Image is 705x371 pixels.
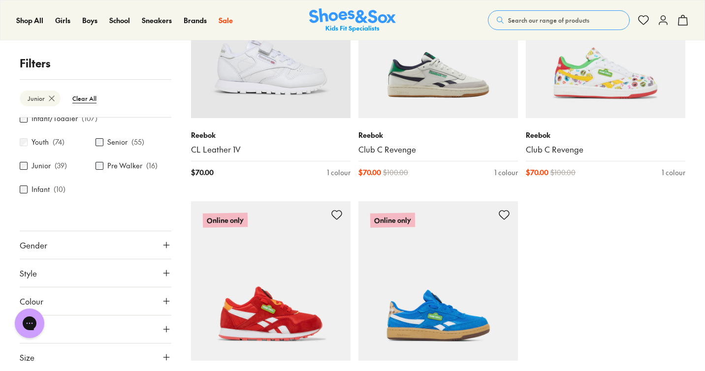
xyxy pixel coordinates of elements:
p: Reebok [526,130,685,140]
a: Shop All [16,15,43,26]
div: 1 colour [327,167,351,178]
div: 1 colour [662,167,685,178]
button: Gender [20,231,171,259]
a: Shoes & Sox [309,8,396,32]
label: Pre Walker [107,161,142,171]
button: Style [20,259,171,287]
button: Search our range of products [488,10,630,30]
a: CL Leather 1V [191,144,351,155]
p: Reebok [191,130,351,140]
span: Sneakers [142,15,172,25]
span: Brands [184,15,207,25]
a: Club C Revenge [358,144,518,155]
p: Online only [203,213,248,228]
span: Sale [219,15,233,25]
a: Girls [55,15,70,26]
label: Infant [32,185,50,195]
btn: Junior [20,91,61,106]
a: Sneakers [142,15,172,26]
span: Shop All [16,15,43,25]
img: SNS_Logo_Responsive.svg [309,8,396,32]
label: Infant/Toddler [32,114,78,124]
span: Colour [20,295,43,307]
p: ( 16 ) [146,161,158,171]
p: ( 39 ) [55,161,67,171]
button: Size [20,343,171,371]
span: Size [20,351,34,363]
p: ( 74 ) [53,137,64,148]
label: Youth [32,137,49,148]
a: Online only [358,201,518,361]
p: Reebok [358,130,518,140]
a: Boys [82,15,97,26]
a: Brands [184,15,207,26]
iframe: Gorgias live chat messenger [10,305,49,341]
span: Style [20,267,37,279]
span: $ 100.00 [550,167,576,178]
p: ( 55 ) [131,137,144,148]
span: $ 100.00 [383,167,408,178]
div: 1 colour [494,167,518,178]
a: Club C Revenge [526,144,685,155]
span: Gender [20,239,47,251]
span: School [109,15,130,25]
span: Search our range of products [508,16,589,25]
span: $ 70.00 [358,167,381,178]
button: Price [20,315,171,343]
a: School [109,15,130,26]
button: Colour [20,287,171,315]
p: Filters [20,55,171,71]
span: Girls [55,15,70,25]
p: ( 107 ) [82,114,97,124]
span: $ 70.00 [526,167,548,178]
p: ( 10 ) [54,185,65,195]
a: Sale [219,15,233,26]
btn: Clear All [64,90,104,107]
label: Junior [32,161,51,171]
p: Online only [370,213,415,228]
span: $ 70.00 [191,167,214,178]
label: Senior [107,137,128,148]
a: Online only [191,201,351,361]
span: Boys [82,15,97,25]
